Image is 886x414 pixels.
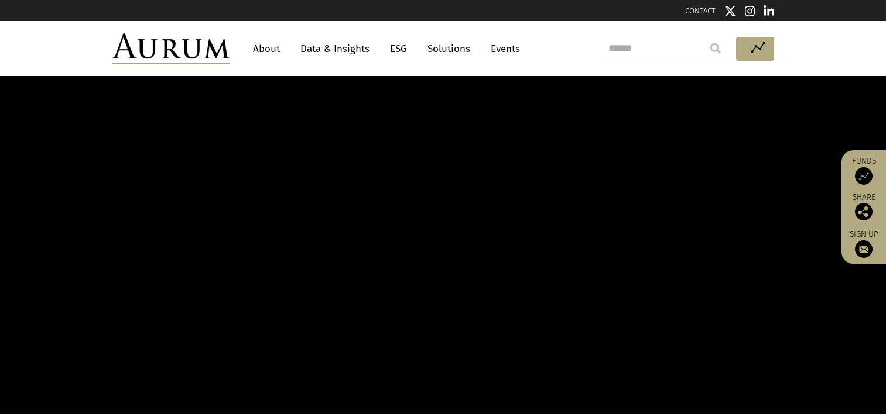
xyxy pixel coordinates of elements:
[704,37,727,60] input: Submit
[745,5,755,17] img: Instagram icon
[112,33,230,64] img: Aurum
[422,38,476,60] a: Solutions
[724,5,736,17] img: Twitter icon
[855,167,873,185] img: Access Funds
[295,38,375,60] a: Data & Insights
[247,38,286,60] a: About
[855,240,873,258] img: Sign up to our newsletter
[847,156,880,185] a: Funds
[485,38,520,60] a: Events
[384,38,413,60] a: ESG
[685,6,716,15] a: CONTACT
[764,5,774,17] img: Linkedin icon
[847,229,880,258] a: Sign up
[855,203,873,220] img: Share this post
[847,194,880,220] div: Share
